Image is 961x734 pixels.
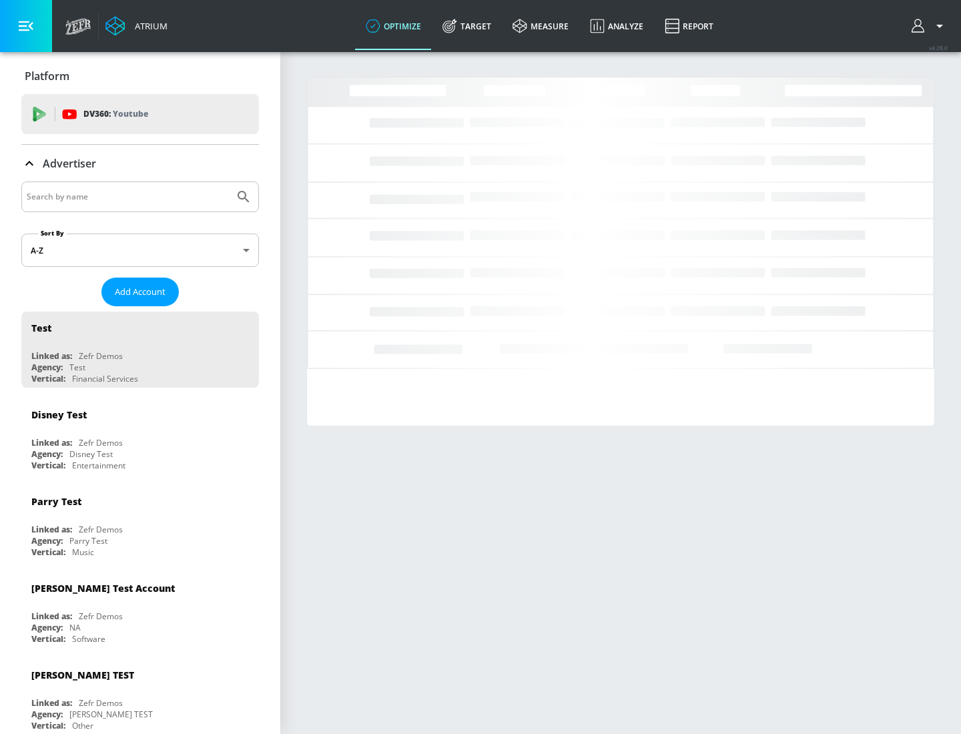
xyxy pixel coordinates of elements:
[69,622,81,633] div: NA
[31,720,65,731] div: Vertical:
[502,2,579,50] a: measure
[21,312,259,388] div: TestLinked as:Zefr DemosAgency:TestVertical:Financial Services
[21,398,259,474] div: Disney TestLinked as:Zefr DemosAgency:Disney TestVertical:Entertainment
[21,94,259,134] div: DV360: Youtube
[69,535,107,546] div: Parry Test
[43,156,96,171] p: Advertiser
[72,460,125,471] div: Entertainment
[654,2,724,50] a: Report
[101,278,179,306] button: Add Account
[579,2,654,50] a: Analyze
[31,622,63,633] div: Agency:
[31,350,72,362] div: Linked as:
[72,720,93,731] div: Other
[21,57,259,95] div: Platform
[105,16,168,36] a: Atrium
[79,697,123,709] div: Zefr Demos
[21,572,259,648] div: [PERSON_NAME] Test AccountLinked as:Zefr DemosAgency:NAVertical:Software
[31,373,65,384] div: Vertical:
[113,107,148,121] p: Youtube
[21,485,259,561] div: Parry TestLinked as:Zefr DemosAgency:Parry TestVertical:Music
[31,697,72,709] div: Linked as:
[69,362,85,373] div: Test
[31,633,65,645] div: Vertical:
[27,188,229,206] input: Search by name
[31,709,63,720] div: Agency:
[79,350,123,362] div: Zefr Demos
[72,546,94,558] div: Music
[69,709,153,720] div: [PERSON_NAME] TEST
[31,460,65,471] div: Vertical:
[31,582,175,595] div: [PERSON_NAME] Test Account
[31,362,63,373] div: Agency:
[79,437,123,448] div: Zefr Demos
[31,495,81,508] div: Parry Test
[31,437,72,448] div: Linked as:
[929,44,948,51] span: v 4.28.0
[21,234,259,267] div: A-Z
[31,611,72,622] div: Linked as:
[72,373,138,384] div: Financial Services
[31,669,134,681] div: [PERSON_NAME] TEST
[69,448,113,460] div: Disney Test
[83,107,148,121] p: DV360:
[31,448,63,460] div: Agency:
[129,20,168,32] div: Atrium
[115,284,166,300] span: Add Account
[21,145,259,182] div: Advertiser
[38,229,67,238] label: Sort By
[25,69,69,83] p: Platform
[72,633,105,645] div: Software
[355,2,432,50] a: optimize
[31,524,72,535] div: Linked as:
[31,546,65,558] div: Vertical:
[31,535,63,546] div: Agency:
[31,408,87,421] div: Disney Test
[31,322,51,334] div: Test
[79,524,123,535] div: Zefr Demos
[79,611,123,622] div: Zefr Demos
[432,2,502,50] a: Target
